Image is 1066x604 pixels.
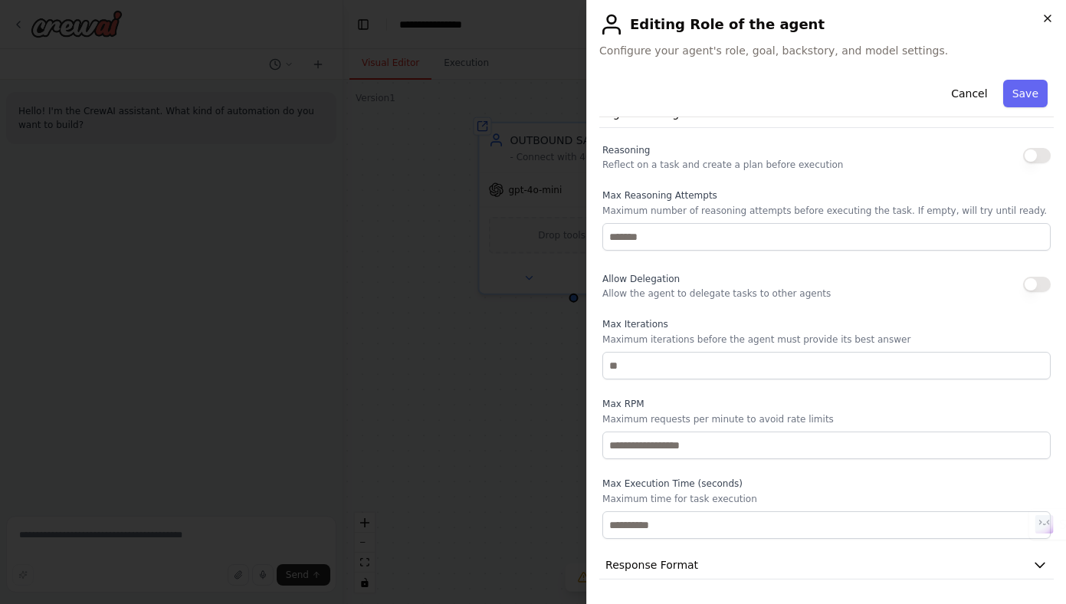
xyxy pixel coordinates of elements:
h2: Editing Role of the agent [599,12,1054,37]
label: Max RPM [602,398,1051,410]
span: Response Format [605,557,698,573]
span: Reasoning [602,145,650,156]
label: Max Execution Time (seconds) [602,478,1051,490]
p: Maximum time for task execution [602,493,1051,505]
button: Cancel [942,80,996,107]
span: Allow Delegation [602,274,680,284]
p: Maximum iterations before the agent must provide its best answer [602,333,1051,346]
label: Max Iterations [602,318,1051,330]
button: Response Format [599,551,1054,579]
p: Maximum requests per minute to avoid rate limits [602,413,1051,425]
p: Allow the agent to delegate tasks to other agents [602,287,831,300]
label: Max Reasoning Attempts [602,189,1051,202]
p: Maximum number of reasoning attempts before executing the task. If empty, will try until ready. [602,205,1051,217]
p: Reflect on a task and create a plan before execution [602,159,843,171]
button: Save [1003,80,1048,107]
span: Configure your agent's role, goal, backstory, and model settings. [599,43,1054,58]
